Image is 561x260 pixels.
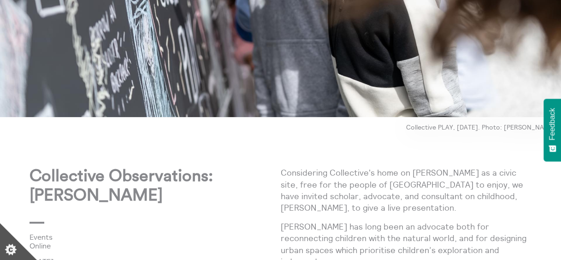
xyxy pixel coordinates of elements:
[30,233,266,241] a: Events
[30,242,266,250] a: Online
[548,108,556,140] span: Feedback
[281,167,532,213] p: Considering Collective's home on [PERSON_NAME] as a civic site, free for the people of [GEOGRAPHI...
[543,99,561,161] button: Feedback - Show survey
[30,168,213,203] strong: Collective Observations: [PERSON_NAME]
